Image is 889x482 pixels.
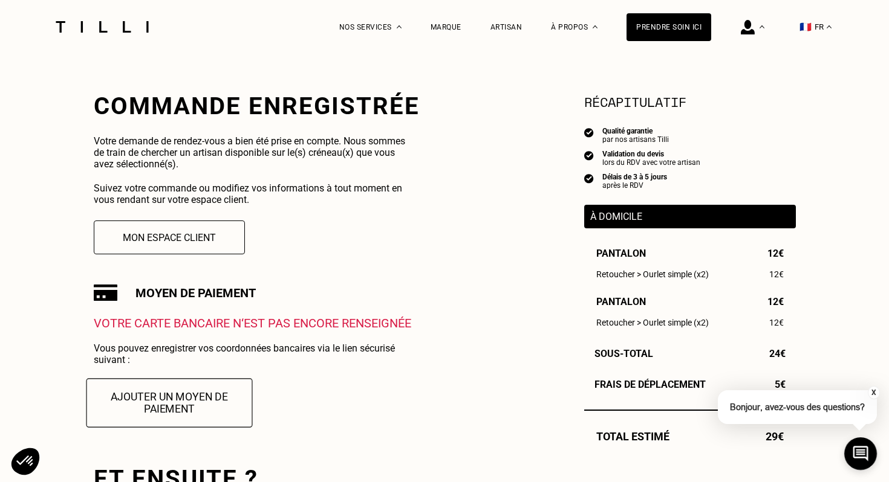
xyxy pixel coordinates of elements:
[490,23,523,31] a: Artisan
[584,92,796,112] section: Récapitulatif
[718,390,877,424] p: Bonjour, avez-vous des questions?
[584,430,796,443] div: Total estimé
[602,181,667,190] div: après le RDV
[593,25,598,28] img: Menu déroulant à propos
[51,21,153,33] img: Logo du service de couturière Tilli
[769,348,786,359] span: 24€
[135,286,256,300] h3: Moyen de paiement
[584,173,594,184] img: icon list info
[94,316,420,330] p: Votre carte bancaire n‘est pas encore renseignée
[94,284,117,301] img: Carte bancaire
[769,269,784,279] span: 12€
[584,127,594,138] img: icon list info
[766,430,784,443] span: 29€
[602,173,667,181] div: Délais de 3 à 5 jours
[596,318,709,327] span: Retoucher > Ourlet simple (x2)
[868,386,880,399] button: X
[584,379,796,390] div: Frais de déplacement
[94,92,420,120] h2: Commande enregistrée
[767,296,784,307] span: 12€
[602,150,700,158] div: Validation du devis
[584,348,796,359] div: Sous-Total
[596,296,646,307] span: Pantalon
[431,23,461,31] a: Marque
[602,158,700,167] div: lors du RDV avec votre artisan
[94,182,416,205] p: Suivez votre commande ou modifiez vos informations à tout moment en vous rendant sur votre espace...
[596,269,709,279] span: Retoucher > Ourlet simple (x2)
[741,20,755,34] img: icône connexion
[584,150,594,161] img: icon list info
[596,248,646,259] span: Pantalon
[94,135,416,170] p: Votre demande de rendez-vous a bien été prise en compte. Nous sommes de train de chercher un arti...
[590,211,790,222] p: À domicile
[799,21,812,33] span: 🇫🇷
[397,25,402,28] img: Menu déroulant
[760,25,764,28] img: Menu déroulant
[94,220,245,254] button: Mon espace client
[602,135,669,144] div: par nos artisans Tilli
[94,342,416,365] p: Vous pouvez enregistrer vos coordonnées bancaires via le lien sécurisé suivant :
[767,248,784,259] span: 12€
[769,318,784,327] span: 12€
[86,378,252,427] button: Ajouter un moyen de paiement
[602,127,669,135] div: Qualité garantie
[827,25,832,28] img: menu déroulant
[627,13,711,41] a: Prendre soin ici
